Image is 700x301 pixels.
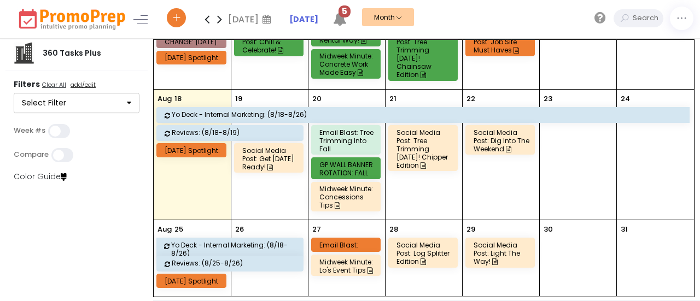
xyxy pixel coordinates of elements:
p: 26 [235,224,244,235]
input: Search [630,9,663,27]
label: Compare [14,150,49,159]
p: 22 [466,93,475,104]
p: 20 [312,93,322,104]
div: [DATE] [228,11,275,27]
button: Select Filter [14,93,139,114]
div: Social Media Post: Log Splitter Edition [396,241,453,265]
a: Color Guide [14,171,67,182]
div: [DATE] Spotlight: [165,54,221,62]
button: Month [362,8,414,26]
p: Aug [157,93,172,104]
p: 21 [389,93,396,104]
div: Midweek Minute: Concessions Tips [319,185,376,209]
div: Midweek Minute: Concrete Work Made Easy [319,52,376,76]
a: [DATE] [289,14,318,25]
div: Social Media Post: Tree Trimming [DATE]! Chipper Edition [396,128,453,169]
p: Aug [157,224,172,235]
div: [DATE] Spotlight [165,277,221,285]
div: Email Blast: [319,241,376,249]
p: 28 [389,224,398,235]
div: Social Media Post: Tree Trimming [DATE]! Chainsaw Edition [396,29,453,79]
p: 25 [174,224,183,235]
div: Social Media Post: Job Site Must Haves [474,29,530,54]
div: Reviews: (8/18-8/19) [172,128,306,137]
label: Week #s [14,126,45,135]
p: 29 [466,224,475,235]
p: 30 [544,224,553,235]
strong: Filters [14,79,40,90]
p: 19 [235,93,242,104]
div: [DATE] Spotlight: [165,146,221,155]
u: add/edit [71,80,96,89]
p: 24 [621,93,630,104]
div: Social Media Post: Get [DATE] Ready! [242,146,299,171]
div: Midweek Minute: Lo's Event Tips [319,258,376,274]
img: company.png [13,42,35,64]
div: Social Media Post: Light the Way! [474,241,530,265]
p: 27 [312,224,321,235]
div: 360 Tasks Plus [35,48,109,59]
span: 5 [339,5,351,17]
div: Yo Deck - Internal Marketing: (8/18-8/26) [172,110,692,119]
a: add/edit [68,80,98,91]
div: Email Blast: Tree Trimming into Fall [319,128,376,153]
div: Yo Deck - Internal Marketing: (8/18-8/26) [171,241,306,257]
p: 18 [174,93,182,104]
div: Reviews: (8/25-8/26) [172,259,306,267]
p: 31 [621,224,628,235]
div: Social Media Post: Chill & Celebrate! [242,29,299,54]
div: Social Media Post: Dig Into the Weekend [474,128,530,153]
p: 23 [544,93,552,104]
div: GP WALL BANNER ROTATION: FALL [319,161,376,177]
